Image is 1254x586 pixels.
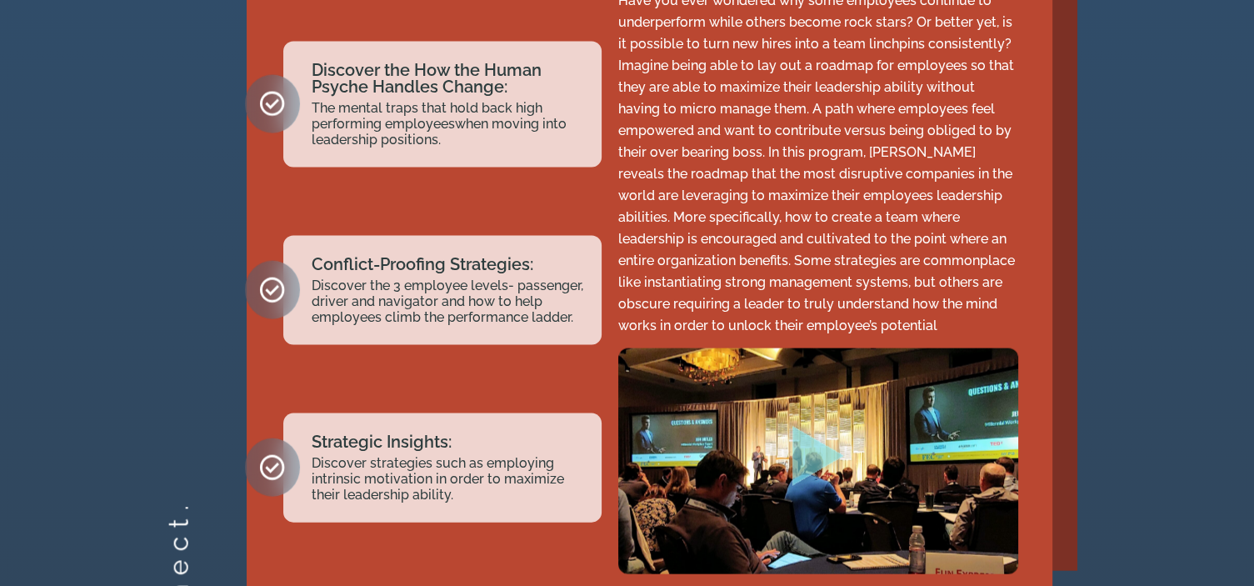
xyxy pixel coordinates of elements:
h2: Strategic Insights: [312,433,586,450]
h2: Discover the 3 employee levels- passenger, driver and navigator and how to help employees climb t... [312,278,586,326]
div: Play Video [785,425,852,498]
h2: The mental traps that hold back high performing employeeswhen moving into leadership positions. [312,100,586,148]
h2: Discover strategies such as employing intrinsic motivation in order to maximize their leadership ... [312,455,586,503]
h2: Conflict-Proofing Strategies: [312,256,586,273]
h2: Discover the How the Human Psyche Handles Change: [312,62,586,95]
